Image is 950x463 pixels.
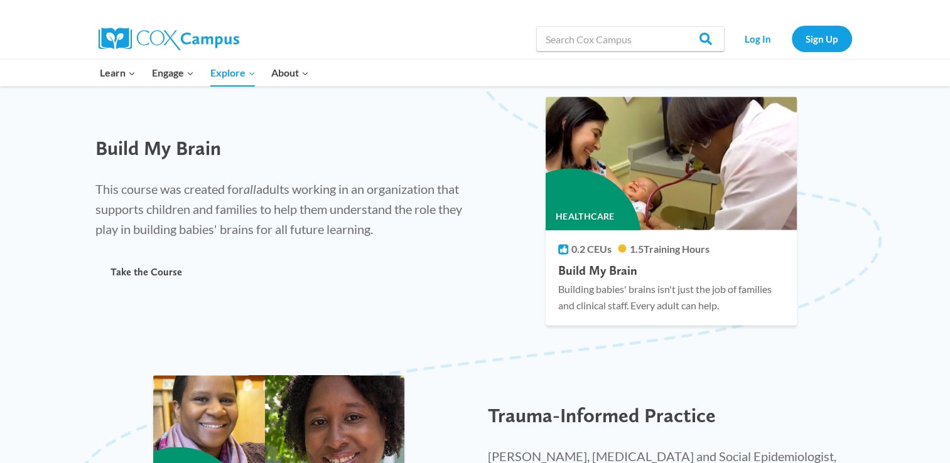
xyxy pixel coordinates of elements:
[536,26,725,51] input: Search Cox Campus
[558,262,784,277] h4: Build My Brain
[500,168,641,309] div: Healthcare
[244,181,256,196] em: all
[558,242,612,256] li: 0.2 CEUs
[546,97,797,326] a: Healthcare 0.2 CEUs 1.5Training Hours Build My Brain Building babies' brains isn't just the job o...
[95,136,221,160] span: Build My Brain
[111,265,182,277] span: Take the Course
[558,280,784,312] p: Building babies' brains isn't just the job of families and clinical staff. Every adult can help.
[488,402,716,427] span: Trauma-Informed Practice
[644,243,710,255] span: Training Hours
[539,93,803,233] img: BMBImage.jpg
[95,179,463,239] p: This course was created for adults working in an organization that supports children and families...
[92,60,144,86] button: Child menu of Learn
[95,258,197,285] a: Take the Course
[92,60,317,86] nav: Primary Navigation
[731,26,785,51] a: Log In
[263,60,317,86] button: Child menu of About
[99,28,239,50] img: Cox Campus
[792,26,852,51] a: Sign Up
[731,26,852,51] nav: Secondary Navigation
[630,243,644,255] span: 1.5
[202,60,264,86] button: Child menu of Explore
[144,60,202,86] button: Child menu of Engage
